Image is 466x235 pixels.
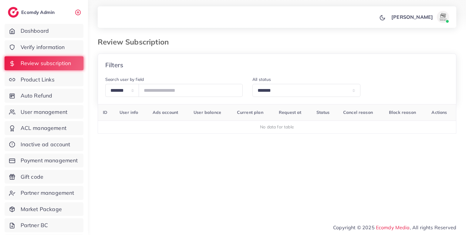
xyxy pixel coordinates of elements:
[21,205,62,213] span: Market Package
[5,218,83,232] a: Partner BC
[105,61,123,69] h4: Filters
[5,154,83,167] a: Payment management
[437,11,449,23] img: avatar
[316,110,330,115] span: Status
[21,9,56,15] h2: Ecomdy Admin
[194,110,221,115] span: User balance
[389,110,416,115] span: Block reason
[21,221,48,229] span: Partner BC
[21,92,52,100] span: Auto Refund
[5,40,83,54] a: Verify information
[333,224,456,231] span: Copyright © 2025
[5,121,83,135] a: ACL management
[101,124,453,130] div: No data for table
[343,110,373,115] span: Cancel reason
[21,76,55,84] span: Product Links
[5,105,83,119] a: User management
[5,202,83,216] a: Market Package
[237,110,263,115] span: Current plan
[21,27,49,35] span: Dashboard
[21,189,74,197] span: Partner management
[376,224,410,230] a: Ecomdy Media
[21,141,70,148] span: Inactive ad account
[8,7,19,18] img: logo
[252,76,271,82] label: All status
[5,137,83,151] a: Inactive ad account
[21,157,78,164] span: Payment management
[21,124,66,132] span: ACL management
[21,108,67,116] span: User management
[8,7,56,18] a: logoEcomdy Admin
[153,110,178,115] span: Ads account
[105,76,144,82] label: Search user by field
[410,224,456,231] span: , All rights Reserved
[388,11,451,23] a: [PERSON_NAME]avatar
[5,24,83,38] a: Dashboard
[21,173,43,181] span: Gift code
[120,110,138,115] span: User info
[279,110,302,115] span: Request at
[391,13,433,21] p: [PERSON_NAME]
[5,89,83,103] a: Auto Refund
[103,110,107,115] span: ID
[5,56,83,70] a: Review subscription
[21,59,71,67] span: Review subscription
[5,186,83,200] a: Partner management
[98,38,174,46] h3: Review Subscription
[5,73,83,87] a: Product Links
[5,170,83,184] a: Gift code
[21,43,65,51] span: Verify information
[431,110,447,115] span: Actions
